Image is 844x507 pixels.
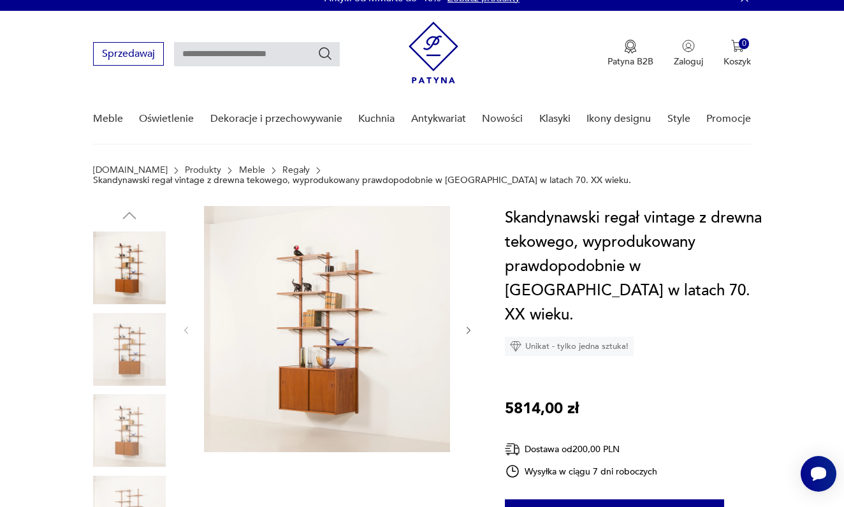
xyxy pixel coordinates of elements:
a: Oświetlenie [139,94,194,143]
a: Meble [93,94,123,143]
div: Dostawa od 200,00 PLN [505,441,658,457]
img: Ikona medalu [624,40,637,54]
button: Zaloguj [674,40,703,68]
img: Ikonka użytkownika [682,40,695,52]
a: Promocje [706,94,751,143]
img: Zdjęcie produktu Skandynawski regał vintage z drewna tekowego, wyprodukowany prawdopodobnie w Dan... [204,206,450,452]
a: [DOMAIN_NAME] [93,165,168,175]
iframe: Smartsupp widget button [801,456,836,492]
button: Szukaj [317,46,333,61]
img: Patyna - sklep z meblami i dekoracjami vintage [409,22,458,84]
div: 0 [739,38,750,49]
div: Unikat - tylko jedna sztuka! [505,337,634,356]
a: Meble [239,165,265,175]
img: Zdjęcie produktu Skandynawski regał vintage z drewna tekowego, wyprodukowany prawdopodobnie w Dan... [93,394,166,467]
a: Style [667,94,690,143]
a: Sprzedawaj [93,50,164,59]
a: Kuchnia [358,94,395,143]
a: Ikony designu [586,94,651,143]
a: Regały [282,165,310,175]
button: Patyna B2B [608,40,653,68]
a: Nowości [482,94,523,143]
img: Zdjęcie produktu Skandynawski regał vintage z drewna tekowego, wyprodukowany prawdopodobnie w Dan... [93,231,166,304]
img: Ikona koszyka [731,40,744,52]
p: 5814,00 zł [505,397,579,421]
a: Ikona medaluPatyna B2B [608,40,653,68]
a: Produkty [185,165,221,175]
a: Dekoracje i przechowywanie [210,94,342,143]
p: Skandynawski regał vintage z drewna tekowego, wyprodukowany prawdopodobnie w [GEOGRAPHIC_DATA] w ... [93,175,631,186]
p: Koszyk [724,55,751,68]
img: Ikona diamentu [510,341,521,352]
p: Zaloguj [674,55,703,68]
div: Wysyłka w ciągu 7 dni roboczych [505,464,658,479]
img: Zdjęcie produktu Skandynawski regał vintage z drewna tekowego, wyprodukowany prawdopodobnie w Dan... [93,313,166,386]
h1: Skandynawski regał vintage z drewna tekowego, wyprodukowany prawdopodobnie w [GEOGRAPHIC_DATA] w ... [505,206,768,327]
button: 0Koszyk [724,40,751,68]
img: Ikona dostawy [505,441,520,457]
a: Klasyki [539,94,571,143]
p: Patyna B2B [608,55,653,68]
a: Antykwariat [411,94,466,143]
button: Sprzedawaj [93,42,164,66]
